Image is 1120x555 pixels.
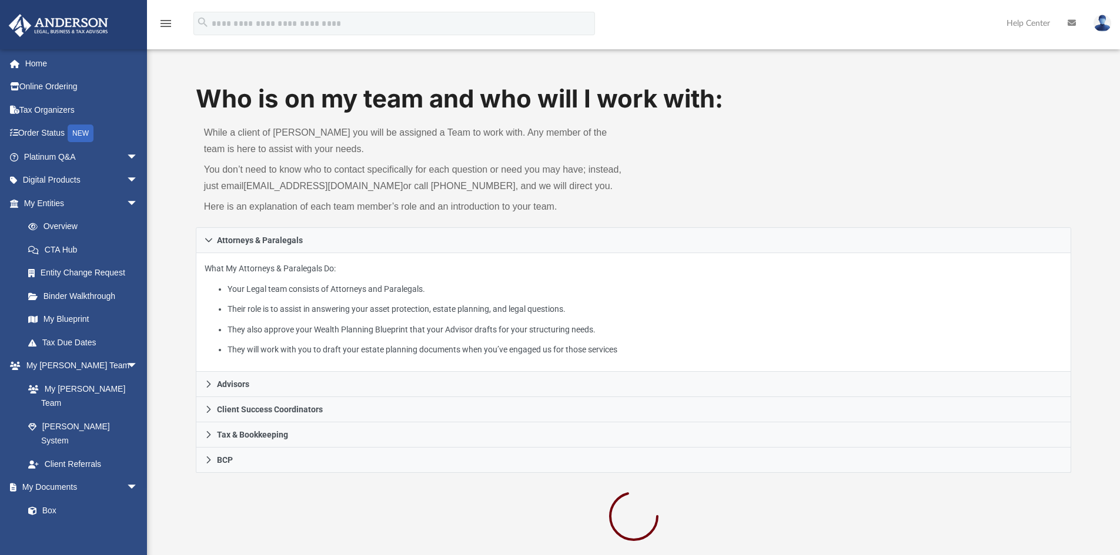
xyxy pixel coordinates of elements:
a: My Entitiesarrow_drop_down [8,191,156,215]
p: What My Attorneys & Paralegals Do: [205,261,1063,357]
span: Client Success Coordinators [217,405,323,413]
a: Client Success Coordinators [196,397,1072,422]
span: arrow_drop_down [126,476,150,500]
a: Entity Change Request [16,261,156,285]
div: NEW [68,125,93,142]
h1: Who is on my team and who will I work with: [196,82,1072,116]
a: Tax Due Dates [16,331,156,354]
a: CTA Hub [16,238,156,261]
li: They will work with you to draft your estate planning documents when you’ve engaged us for those ... [228,342,1062,357]
a: BCP [196,448,1072,473]
span: arrow_drop_down [126,354,150,378]
span: Attorneys & Paralegals [217,236,303,244]
span: BCP [217,456,233,464]
span: Advisors [217,380,249,388]
a: Order StatusNEW [8,122,156,146]
a: My Blueprint [16,308,150,331]
a: Home [8,52,156,75]
a: Tax & Bookkeeping [196,422,1072,448]
a: Advisors [196,372,1072,397]
span: arrow_drop_down [126,191,150,216]
a: Client Referrals [16,452,150,476]
div: Attorneys & Paralegals [196,253,1072,372]
li: They also approve your Wealth Planning Blueprint that your Advisor drafts for your structuring ne... [228,322,1062,337]
img: Anderson Advisors Platinum Portal [5,14,112,37]
a: menu [159,22,173,31]
a: Attorneys & Paralegals [196,227,1072,253]
p: Here is an explanation of each team member’s role and an introduction to your team. [204,199,626,215]
p: You don’t need to know who to contact specifically for each question or need you may have; instea... [204,162,626,194]
img: User Pic [1094,15,1111,32]
a: [EMAIL_ADDRESS][DOMAIN_NAME] [243,181,403,191]
i: search [196,16,209,29]
i: menu [159,16,173,31]
a: Digital Productsarrow_drop_down [8,169,156,192]
a: My [PERSON_NAME] Teamarrow_drop_down [8,354,150,378]
a: My [PERSON_NAME] Team [16,377,144,415]
a: Platinum Q&Aarrow_drop_down [8,145,156,169]
li: Your Legal team consists of Attorneys and Paralegals. [228,282,1062,297]
a: Tax Organizers [8,98,156,122]
a: Box [16,499,144,522]
a: Overview [16,215,156,238]
a: Binder Walkthrough [16,284,156,308]
a: My Documentsarrow_drop_down [8,476,150,499]
a: Online Ordering [8,75,156,99]
span: arrow_drop_down [126,145,150,169]
span: arrow_drop_down [126,169,150,193]
a: [PERSON_NAME] System [16,415,150,452]
span: Tax & Bookkeeping [217,430,288,439]
p: While a client of [PERSON_NAME] you will be assigned a Team to work with. Any member of the team ... [204,125,626,157]
li: Their role is to assist in answering your asset protection, estate planning, and legal questions. [228,302,1062,317]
